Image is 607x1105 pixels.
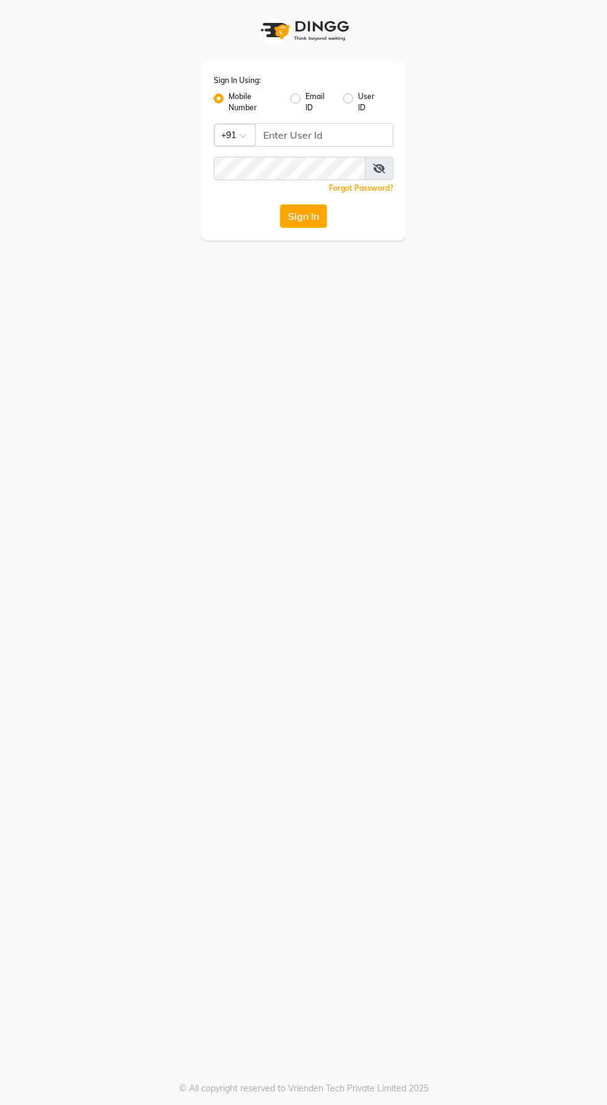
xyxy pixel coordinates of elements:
img: logo1.svg [254,12,353,49]
a: Forgot Password? [329,183,393,193]
label: Sign In Using: [214,75,261,86]
label: User ID [358,91,383,113]
input: Username [255,123,393,147]
label: Email ID [305,91,333,113]
label: Mobile Number [229,91,281,113]
input: Username [214,157,365,180]
button: Sign In [280,204,327,228]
